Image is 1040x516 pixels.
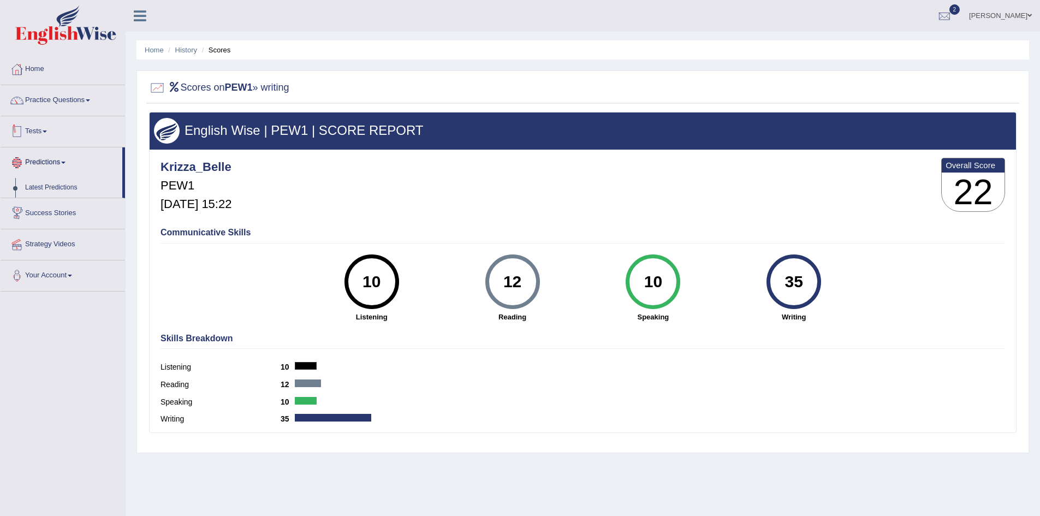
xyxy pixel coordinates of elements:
[281,363,295,371] b: 10
[161,161,231,174] h4: Krizza_Belle
[588,312,718,322] strong: Speaking
[20,178,122,198] a: Latest Predictions
[946,161,1001,170] b: Overall Score
[225,82,253,93] b: PEW1
[161,361,281,373] label: Listening
[161,198,231,211] h5: [DATE] 15:22
[161,379,281,390] label: Reading
[1,116,125,144] a: Tests
[1,229,125,257] a: Strategy Videos
[161,228,1005,238] h4: Communicative Skills
[774,259,814,305] div: 35
[1,198,125,226] a: Success Stories
[161,179,231,192] h5: PEW1
[448,312,578,322] strong: Reading
[154,123,1012,138] h3: English Wise | PEW1 | SCORE REPORT
[145,46,164,54] a: Home
[199,45,231,55] li: Scores
[281,380,295,389] b: 12
[281,414,295,423] b: 35
[149,80,289,96] h2: Scores on » writing
[633,259,673,305] div: 10
[175,46,197,54] a: History
[949,4,960,15] span: 2
[942,173,1005,212] h3: 22
[154,118,180,144] img: wings.png
[1,260,125,288] a: Your Account
[729,312,859,322] strong: Writing
[1,147,122,175] a: Predictions
[1,54,125,81] a: Home
[161,413,281,425] label: Writing
[352,259,391,305] div: 10
[1,85,125,112] a: Practice Questions
[281,398,295,406] b: 10
[161,396,281,408] label: Speaking
[307,312,437,322] strong: Listening
[492,259,532,305] div: 12
[161,334,1005,343] h4: Skills Breakdown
